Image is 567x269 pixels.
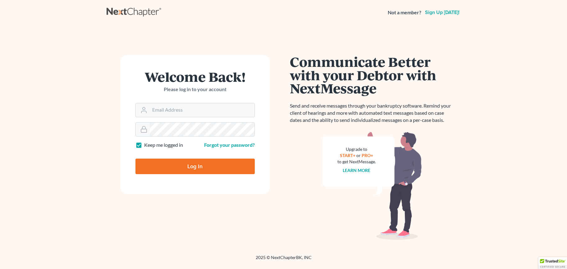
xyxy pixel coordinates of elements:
[424,10,461,15] a: Sign up [DATE]!
[135,159,255,174] input: Log In
[135,70,255,83] h1: Welcome Back!
[107,254,461,266] div: 2025 © NextChapterBK, INC
[538,257,567,269] div: TrustedSite Certified
[322,131,422,240] img: nextmessage_bg-59042aed3d76b12b5cd301f8e5b87938c9018125f34e5fa2b7a6b67550977c72.svg
[337,159,376,165] div: to get NextMessage.
[290,102,455,124] p: Send and receive messages through your bankruptcy software. Remind your client of hearings and mo...
[362,153,373,158] a: PRO+
[356,153,361,158] span: or
[290,55,455,95] h1: Communicate Better with your Debtor with NextMessage
[144,141,183,149] label: Keep me logged in
[204,142,255,148] a: Forgot your password?
[150,103,254,117] input: Email Address
[340,153,355,158] a: START+
[135,86,255,93] p: Please log in to your account
[388,9,421,16] strong: Not a member?
[337,146,376,152] div: Upgrade to
[343,168,370,173] a: Learn more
